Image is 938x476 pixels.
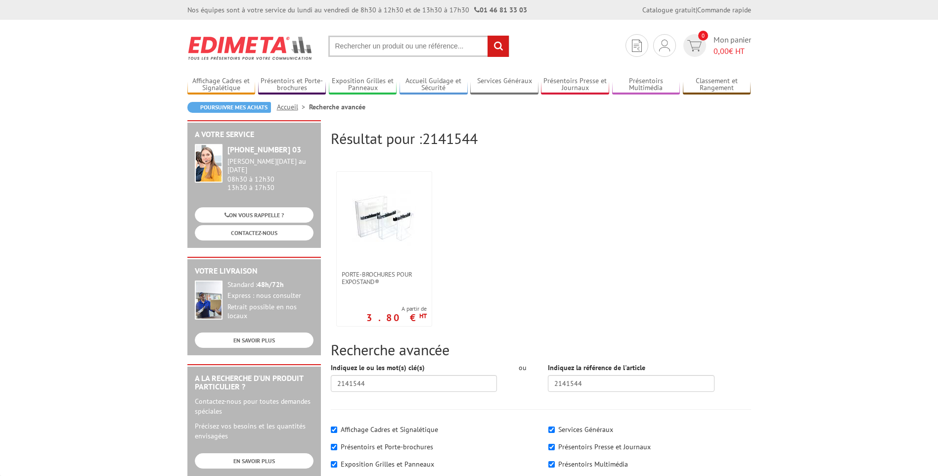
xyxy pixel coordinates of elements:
[548,444,555,450] input: Présentoirs Presse et Journaux
[558,425,613,434] label: Services Généraux
[195,396,313,416] p: Contactez-nous pour toutes demandes spéciales
[714,34,751,57] span: Mon panier
[195,225,313,240] a: CONTACTEZ-NOUS
[366,315,427,321] p: 3.80 €
[400,77,468,93] a: Accueil Guidage et Sécurité
[512,363,533,373] div: ou
[337,271,432,286] a: Porte-brochures pour Expostand®
[698,31,708,41] span: 0
[187,5,527,15] div: Nos équipes sont à votre service du lundi au vendredi de 8h30 à 12h30 et de 13h30 à 17h30
[366,305,427,313] span: A partir de
[331,363,425,373] label: Indiquez le ou les mot(s) clé(s)
[195,267,313,276] h2: Votre livraison
[558,460,628,469] label: Présentoirs Multimédia
[257,280,284,289] strong: 48h/72h
[195,453,313,469] a: EN SAVOIR PLUS
[328,36,509,57] input: Rechercher un produit ou une référence...
[683,77,751,93] a: Classement et Rangement
[352,187,416,251] img: Porte-brochures pour Expostand®
[187,77,256,93] a: Affichage Cadres et Signalétique
[642,5,696,14] a: Catalogue gratuit
[697,5,751,14] a: Commande rapide
[277,102,309,111] a: Accueil
[474,5,527,14] strong: 01 46 81 33 03
[341,425,438,434] label: Affichage Cadres et Signalétique
[309,102,365,112] li: Recherche avancée
[331,461,337,468] input: Exposition Grilles et Panneaux
[331,130,751,146] h2: Résultat pour :
[227,303,313,321] div: Retrait possible en nos locaux
[714,46,751,57] span: € HT
[341,460,434,469] label: Exposition Grilles et Panneaux
[227,157,313,191] div: 08h30 à 12h30 13h30 à 17h30
[422,129,478,148] span: 2141544
[227,291,313,300] div: Express : nous consulter
[470,77,538,93] a: Services Généraux
[227,281,313,289] div: Standard :
[341,442,433,451] label: Présentoirs et Porte-brochures
[195,130,313,139] h2: A votre service
[488,36,509,57] input: rechercher
[195,333,313,348] a: EN SAVOIR PLUS
[681,34,751,57] a: devis rapide 0 Mon panier 0,00€ HT
[419,312,427,320] sup: HT
[331,341,751,358] h2: Recherche avancée
[687,40,702,51] img: devis rapide
[195,144,223,183] img: widget-service.jpg
[612,77,680,93] a: Présentoirs Multimédia
[258,77,326,93] a: Présentoirs et Porte-brochures
[541,77,609,93] a: Présentoirs Presse et Journaux
[195,207,313,223] a: ON VOUS RAPPELLE ?
[195,421,313,441] p: Précisez vos besoins et les quantités envisagées
[548,427,555,433] input: Services Généraux
[342,271,427,286] span: Porte-brochures pour Expostand®
[187,30,313,66] img: Edimeta
[187,102,271,113] a: Poursuivre mes achats
[331,444,337,450] input: Présentoirs et Porte-brochures
[558,442,651,451] label: Présentoirs Presse et Journaux
[195,374,313,391] h2: A la recherche d'un produit particulier ?
[195,281,223,320] img: widget-livraison.jpg
[329,77,397,93] a: Exposition Grilles et Panneaux
[548,461,555,468] input: Présentoirs Multimédia
[331,427,337,433] input: Affichage Cadres et Signalétique
[659,40,670,51] img: devis rapide
[642,5,751,15] div: |
[548,363,645,373] label: Indiquez la référence de l'article
[227,157,313,174] div: [PERSON_NAME][DATE] au [DATE]
[632,40,642,52] img: devis rapide
[227,144,301,154] strong: [PHONE_NUMBER] 03
[714,46,729,56] span: 0,00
